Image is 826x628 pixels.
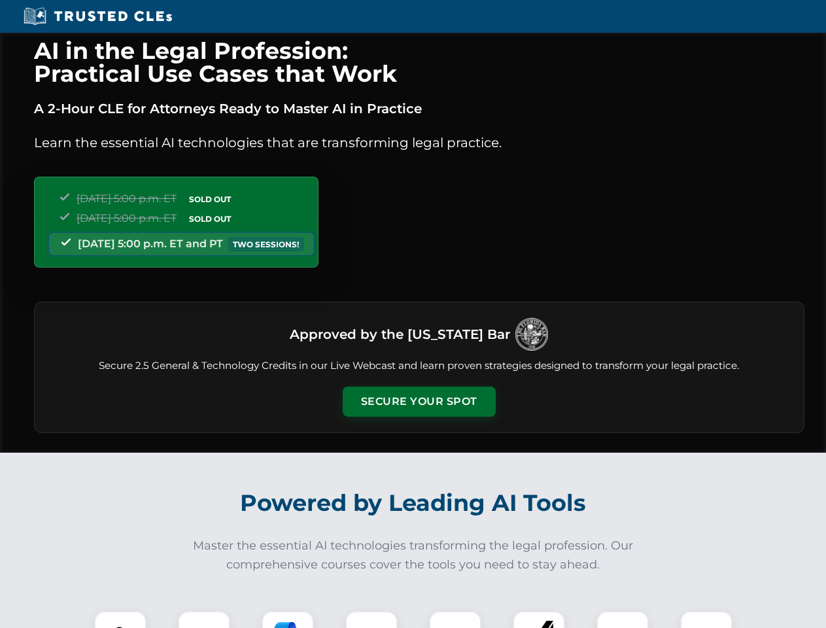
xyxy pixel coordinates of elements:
p: Master the essential AI technologies transforming the legal profession. Our comprehensive courses... [184,536,642,574]
span: [DATE] 5:00 p.m. ET [77,212,177,224]
button: Secure Your Spot [343,387,496,417]
h1: AI in the Legal Profession: Practical Use Cases that Work [34,39,804,85]
p: A 2-Hour CLE for Attorneys Ready to Master AI in Practice [34,98,804,119]
h2: Powered by Leading AI Tools [51,480,776,526]
span: [DATE] 5:00 p.m. ET [77,192,177,205]
span: SOLD OUT [184,192,235,206]
img: Trusted CLEs [20,7,176,26]
span: SOLD OUT [184,212,235,226]
h3: Approved by the [US_STATE] Bar [290,323,510,346]
p: Secure 2.5 General & Technology Credits in our Live Webcast and learn proven strategies designed ... [50,358,788,374]
p: Learn the essential AI technologies that are transforming legal practice. [34,132,804,153]
img: Logo [515,318,548,351]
